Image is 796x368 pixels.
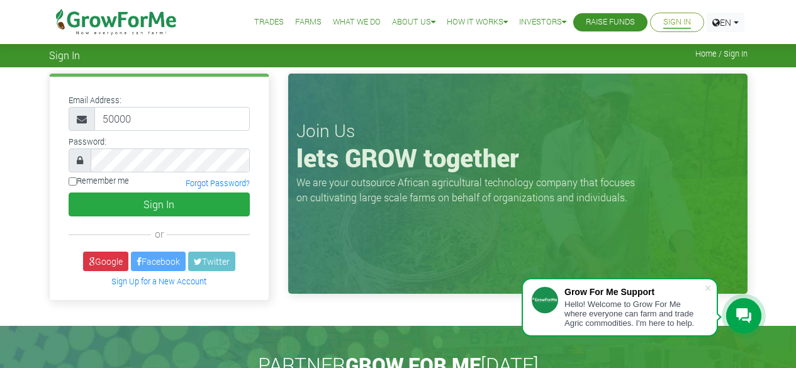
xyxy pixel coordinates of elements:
div: Hello! Welcome to Grow For Me where everyone can farm and trade Agric commodities. I'm here to help. [564,299,704,328]
a: Trades [254,16,284,29]
label: Remember me [69,175,129,187]
a: Forgot Password? [186,178,250,188]
a: Sign In [663,16,691,29]
button: Sign In [69,192,250,216]
input: Remember me [69,177,77,186]
h3: Join Us [296,120,739,142]
span: Home / Sign In [695,49,748,59]
input: Email Address [94,107,250,131]
a: What We Do [333,16,381,29]
a: About Us [392,16,435,29]
p: We are your outsource African agricultural technology company that focuses on cultivating large s... [296,175,642,205]
h1: lets GROW together [296,143,739,173]
div: Grow For Me Support [564,287,704,297]
a: Raise Funds [586,16,635,29]
span: Sign In [49,49,80,61]
label: Email Address: [69,94,121,106]
a: Farms [295,16,322,29]
a: Google [83,252,128,271]
a: EN [707,13,744,32]
label: Password: [69,136,106,148]
div: or [69,226,250,242]
a: How it Works [447,16,508,29]
a: Investors [519,16,566,29]
a: Sign Up for a New Account [111,276,206,286]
